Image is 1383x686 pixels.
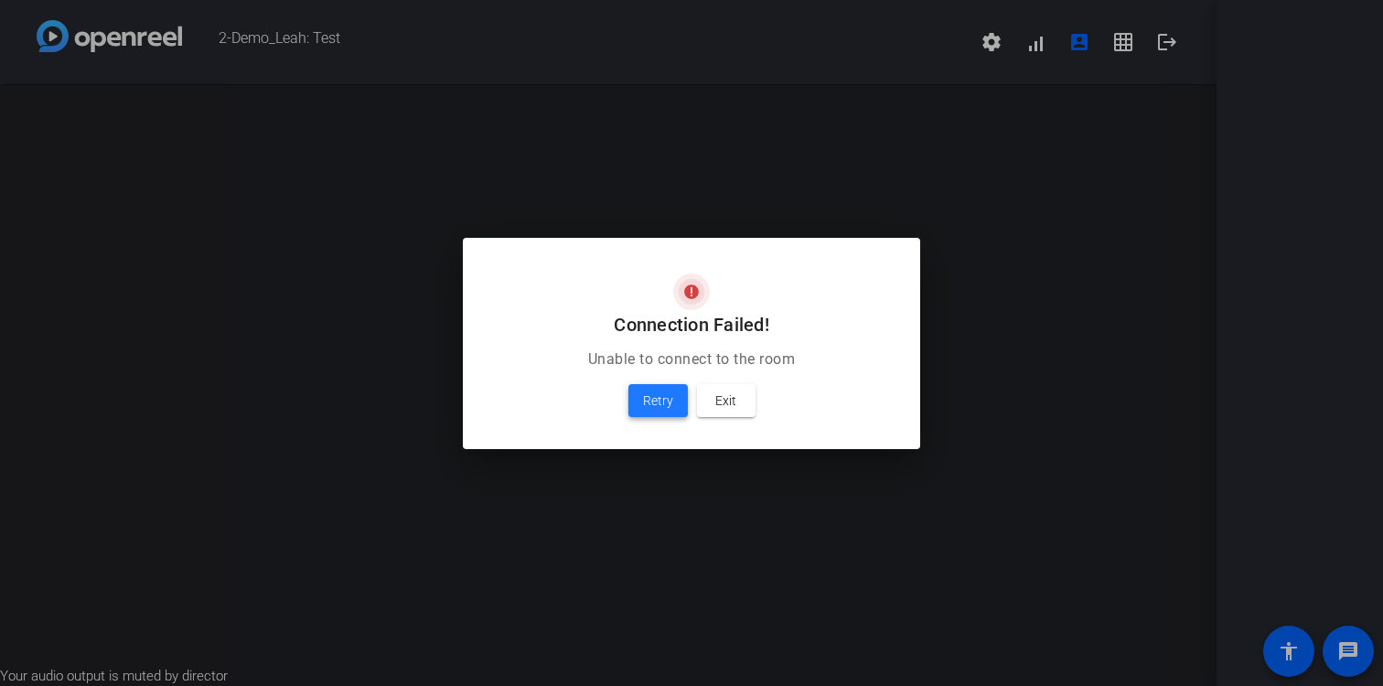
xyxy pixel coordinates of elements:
[485,348,898,370] p: Unable to connect to the room
[485,310,898,339] h2: Connection Failed!
[643,390,673,412] span: Retry
[628,384,688,417] button: Retry
[697,384,756,417] button: Exit
[715,390,736,412] span: Exit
